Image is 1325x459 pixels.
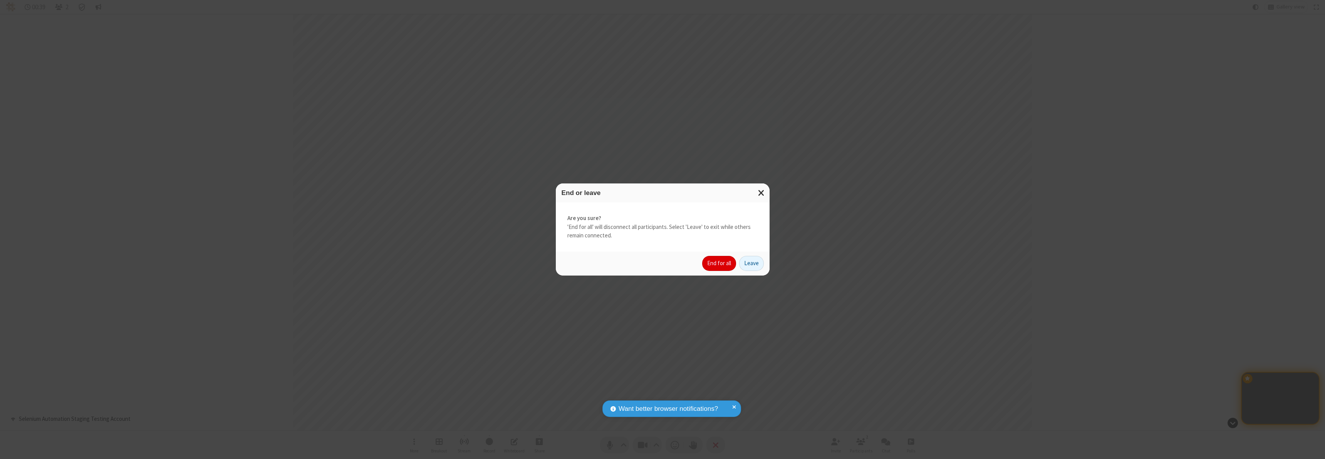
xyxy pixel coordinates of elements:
[619,404,718,414] span: Want better browser notifications?
[702,256,736,271] button: End for all
[753,183,770,202] button: Close modal
[567,214,758,223] strong: Are you sure?
[739,256,764,271] button: Leave
[556,202,770,252] div: 'End for all' will disconnect all participants. Select 'Leave' to exit while others remain connec...
[562,189,764,197] h3: End or leave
